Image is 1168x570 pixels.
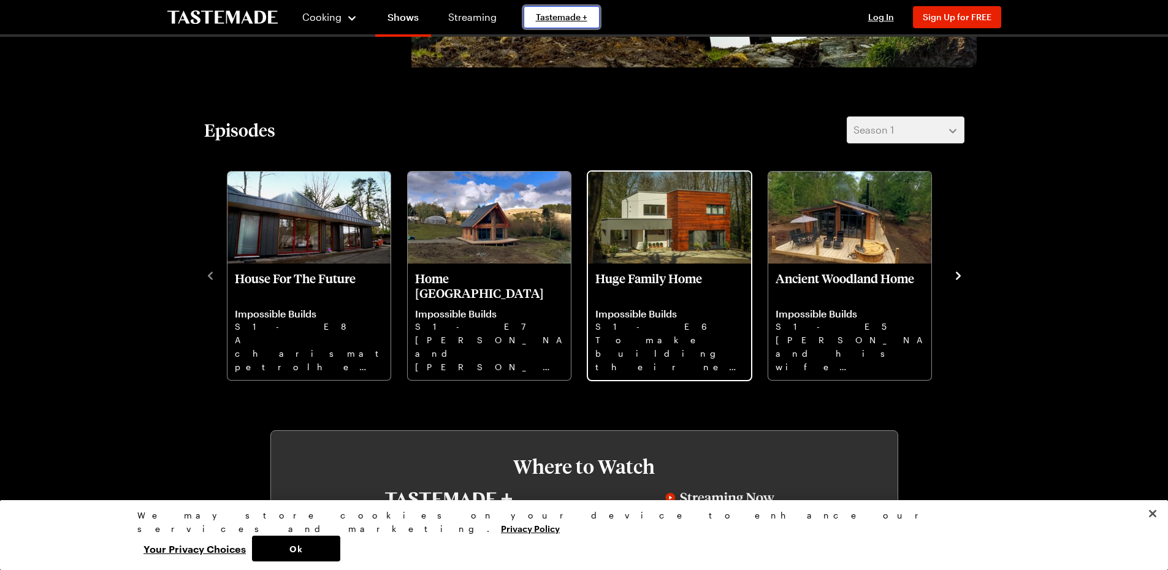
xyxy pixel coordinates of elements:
button: Cooking [302,2,358,32]
p: Huge Family Home [595,271,744,300]
img: Huge Family Home [588,172,751,264]
a: To Tastemade Home Page [167,10,278,25]
p: Impossible Builds [415,308,563,320]
div: Privacy [137,509,1020,561]
img: Home Grown House [408,172,571,264]
span: Log In [868,12,894,22]
button: Sign Up for FREE [913,6,1001,28]
p: [PERSON_NAME] and his wife [PERSON_NAME] found their perfect lakeside plot, where they wanted to ... [776,333,924,373]
div: 1 / 8 [226,168,407,381]
button: Your Privacy Choices [137,536,252,561]
img: Tastemade+ [385,492,512,506]
button: Season 1 [847,116,964,143]
p: S1 - E7 [415,320,563,333]
div: Ancient Woodland Home [768,172,931,380]
span: Sign Up for FREE [923,12,991,22]
a: Shows [375,2,431,37]
div: We may store cookies on your device to enhance our services and marketing. [137,509,1020,536]
span: Season 1 [853,123,894,137]
div: Home Grown House [408,172,571,380]
a: House For The Future [235,271,383,373]
p: House For The Future [235,271,383,300]
span: Tastemade + [536,11,587,23]
a: Home Grown House [415,271,563,373]
img: Ancient Woodland Home [768,172,931,264]
button: navigate to next item [952,267,964,282]
a: Ancient Woodland Home [776,271,924,373]
button: Close [1139,500,1166,527]
a: More information about your privacy, opens in a new tab [501,522,560,534]
div: 4 / 8 [767,168,947,381]
button: Log In [857,11,906,23]
a: Tastemade + [524,6,600,28]
p: S1 - E8 [235,320,383,333]
h3: Where to Watch [308,455,861,477]
p: S1 - E6 [595,320,744,333]
p: Impossible Builds [235,308,383,320]
div: House For The Future [227,172,391,380]
p: Home [GEOGRAPHIC_DATA] [415,271,563,300]
a: Huge Family Home [595,271,744,373]
p: To make building their new home affordable, the [PERSON_NAME] family discovered a kit house compa... [595,333,744,373]
p: [PERSON_NAME] and [PERSON_NAME] decided to build a new house in one of their fields using primari... [415,333,563,373]
p: A charismatic petrolhead attempting to build an eco-home from a kit of parts to house his ten cla... [235,333,383,373]
h2: Episodes [204,119,275,141]
img: House For The Future [227,172,391,264]
button: navigate to previous item [204,267,216,282]
p: Ancient Woodland Home [776,271,924,300]
p: Impossible Builds [776,308,924,320]
div: 3 / 8 [587,168,767,381]
p: S1 - E5 [776,320,924,333]
div: Huge Family Home [588,172,751,380]
button: Ok [252,536,340,561]
div: 2 / 8 [407,168,587,381]
span: Cooking [302,11,342,23]
img: Streaming [665,492,774,506]
p: Impossible Builds [595,308,744,320]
